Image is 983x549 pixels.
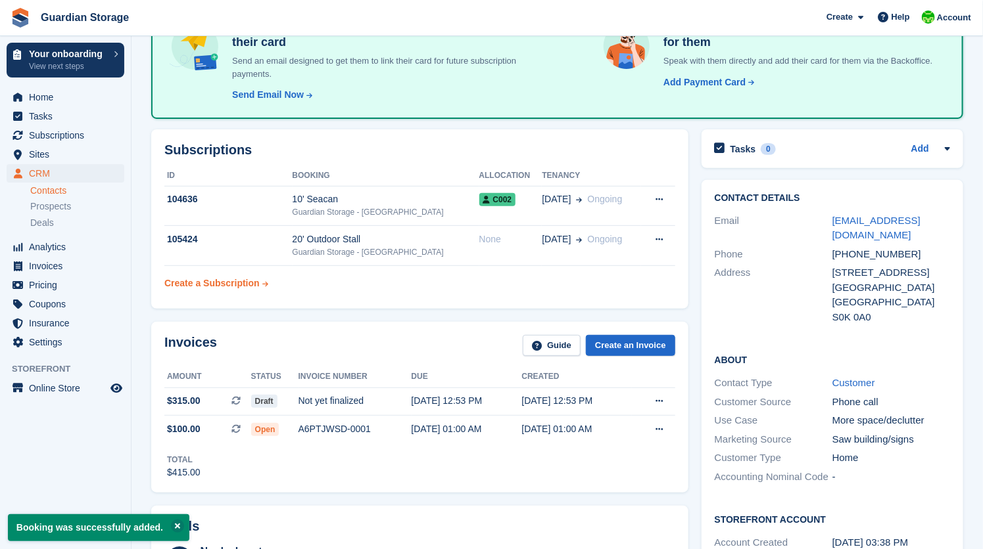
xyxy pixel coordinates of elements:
[29,126,108,144] span: Subscriptions
[832,265,950,280] div: [STREET_ADDRESS]
[715,512,950,525] h2: Storefront Account
[29,238,108,256] span: Analytics
[168,20,222,73] img: send-email-b5881ef4c8f827a638e46e229e590028c7e36e3a6c99d2365469aff88783de13.svg
[521,394,632,408] div: [DATE] 12:53 PM
[715,395,832,410] div: Customer Source
[542,232,571,246] span: [DATE]
[108,380,124,396] a: Preview store
[29,164,108,183] span: CRM
[293,206,479,218] div: Guardian Storage - [GEOGRAPHIC_DATA]
[227,55,548,80] p: Send an email designed to get them to link their card for future subscription payments.
[7,295,124,313] a: menu
[911,142,929,157] a: Add
[30,217,54,229] span: Deals
[29,107,108,125] span: Tasks
[164,271,268,296] a: Create a Subscription
[658,55,946,68] p: Speak with them directly and add their card for them via the Backoffice.
[937,11,971,24] span: Account
[715,432,832,447] div: Marketing Source
[715,376,832,391] div: Contact Type
[600,20,653,72] img: get-in-touch-e3e95b6451f4e49772a6039d3abdde126589d6f45a760754adfa51be33bf0f70.svg
[167,466,201,479] div: $415.00
[412,394,522,408] div: [DATE] 12:53 PM
[29,379,108,397] span: Online Store
[167,422,201,436] span: $100.00
[29,295,108,313] span: Coupons
[832,470,950,485] div: -
[299,422,412,436] div: A6PTJWSD-0001
[30,200,71,213] span: Prospects
[29,314,108,332] span: Insurance
[293,232,479,246] div: 20' Outdoor Stall
[715,213,832,243] div: Email
[29,49,107,58] p: Your onboarding
[29,60,107,72] p: View next steps
[164,276,260,290] div: Create a Subscription
[167,454,201,466] div: Total
[715,247,832,262] div: Phone
[412,366,522,387] th: Due
[29,145,108,164] span: Sites
[542,192,571,206] span: [DATE]
[7,333,124,351] a: menu
[299,394,412,408] div: Not yet finalized
[251,366,299,387] th: Status
[658,76,755,89] a: Add Payment Card
[412,422,522,436] div: [DATE] 01:00 AM
[8,514,189,541] p: Booking was successfully added.
[30,200,124,213] a: Prospects
[479,193,516,206] span: C002
[7,238,124,256] a: menu
[30,185,124,197] a: Contacts
[251,395,277,408] span: Draft
[164,335,217,357] h2: Invoices
[7,88,124,106] a: menu
[832,395,950,410] div: Phone call
[663,76,746,89] div: Add Payment Card
[29,88,108,106] span: Home
[892,11,910,24] span: Help
[299,366,412,387] th: Invoice number
[293,246,479,258] div: Guardian Storage - [GEOGRAPHIC_DATA]
[715,470,832,485] div: Accounting Nominal Code
[29,276,108,294] span: Pricing
[12,362,131,376] span: Storefront
[29,257,108,275] span: Invoices
[29,333,108,351] span: Settings
[715,193,950,204] h2: Contact Details
[715,450,832,466] div: Customer Type
[731,143,756,155] h2: Tasks
[7,145,124,164] a: menu
[832,413,950,428] div: More space/declutter
[7,126,124,144] a: menu
[832,450,950,466] div: Home
[232,88,304,102] div: Send Email Now
[36,7,134,28] a: Guardian Storage
[164,143,675,158] h2: Subscriptions
[479,232,542,246] div: None
[251,423,279,436] span: Open
[11,8,30,28] img: stora-icon-8386f47178a22dfd0bd8f6a31ec36ba5ce8667c1dd55bd0f319d3a0aa187defe.svg
[293,165,479,187] th: Booking
[588,234,623,244] span: Ongoing
[7,164,124,183] a: menu
[7,107,124,125] a: menu
[164,366,251,387] th: Amount
[479,165,542,187] th: Allocation
[586,335,675,357] a: Create an Invoice
[30,216,124,230] a: Deals
[715,265,832,324] div: Address
[521,422,632,436] div: [DATE] 01:00 AM
[832,247,950,262] div: [PHONE_NUMBER]
[7,379,124,397] a: menu
[293,192,479,206] div: 10' Seacan
[832,215,921,241] a: [EMAIL_ADDRESS][DOMAIN_NAME]
[542,165,640,187] th: Tenancy
[164,232,293,246] div: 105424
[7,276,124,294] a: menu
[922,11,935,24] img: Andrew Kinakin
[715,413,832,428] div: Use Case
[832,310,950,325] div: S0K 0A0
[523,335,581,357] a: Guide
[761,143,776,155] div: 0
